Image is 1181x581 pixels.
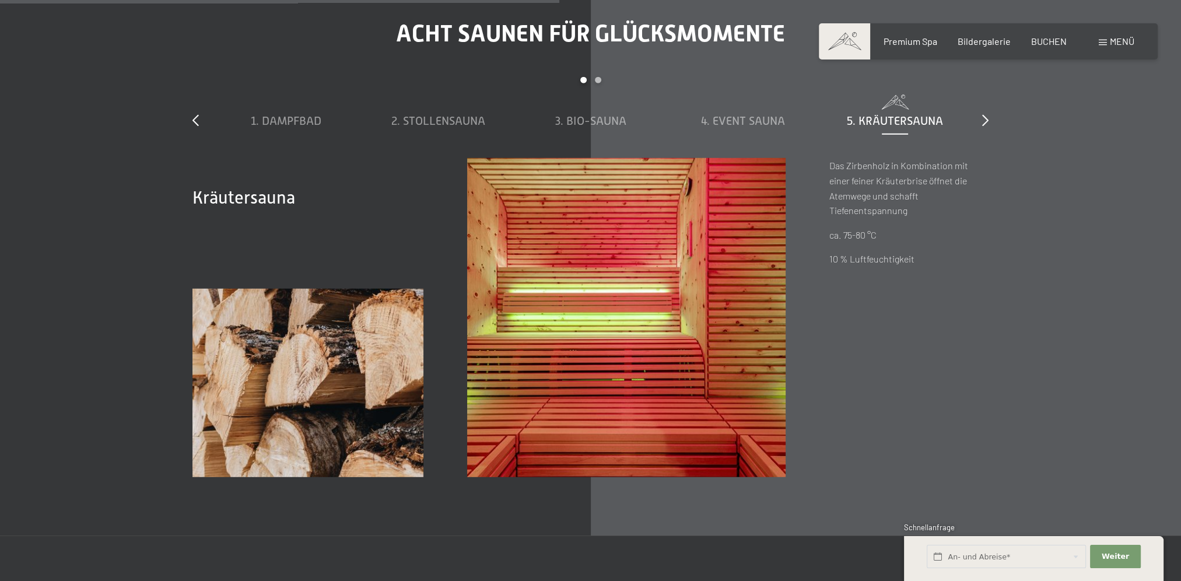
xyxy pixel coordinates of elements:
span: Kräutersauna [192,188,295,208]
span: Menü [1110,36,1134,47]
span: 2. Stollensauna [391,114,485,127]
div: Carousel Page 2 [595,77,601,83]
a: BUCHEN [1031,36,1067,47]
p: 10 % Luftfeuchtigkeit [829,251,989,267]
a: Premium Spa [883,36,937,47]
img: Ein Wellness-Urlaub in Südtirol – 7.700 m² Spa, 10 Saunen [467,158,786,477]
div: Carousel Pagination [210,77,971,95]
span: Schnellanfrage [904,523,955,532]
span: 4. Event Sauna [701,114,785,127]
span: Weiter [1102,551,1129,562]
span: Acht Saunen für Glücksmomente [396,20,785,47]
span: 1. Dampfbad [251,114,321,127]
a: Bildergalerie [958,36,1011,47]
span: 3. Bio-Sauna [555,114,626,127]
p: Das Zirbenholz in Kombination mit einer feiner Kräuterbrise öffnet die Atemwege und schafft Tiefe... [829,158,989,218]
span: 5. Kräutersauna [847,114,943,127]
p: ca. 75-80 °C [829,228,989,243]
button: Weiter [1090,545,1140,569]
div: Carousel Page 1 (Current Slide) [580,77,587,83]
